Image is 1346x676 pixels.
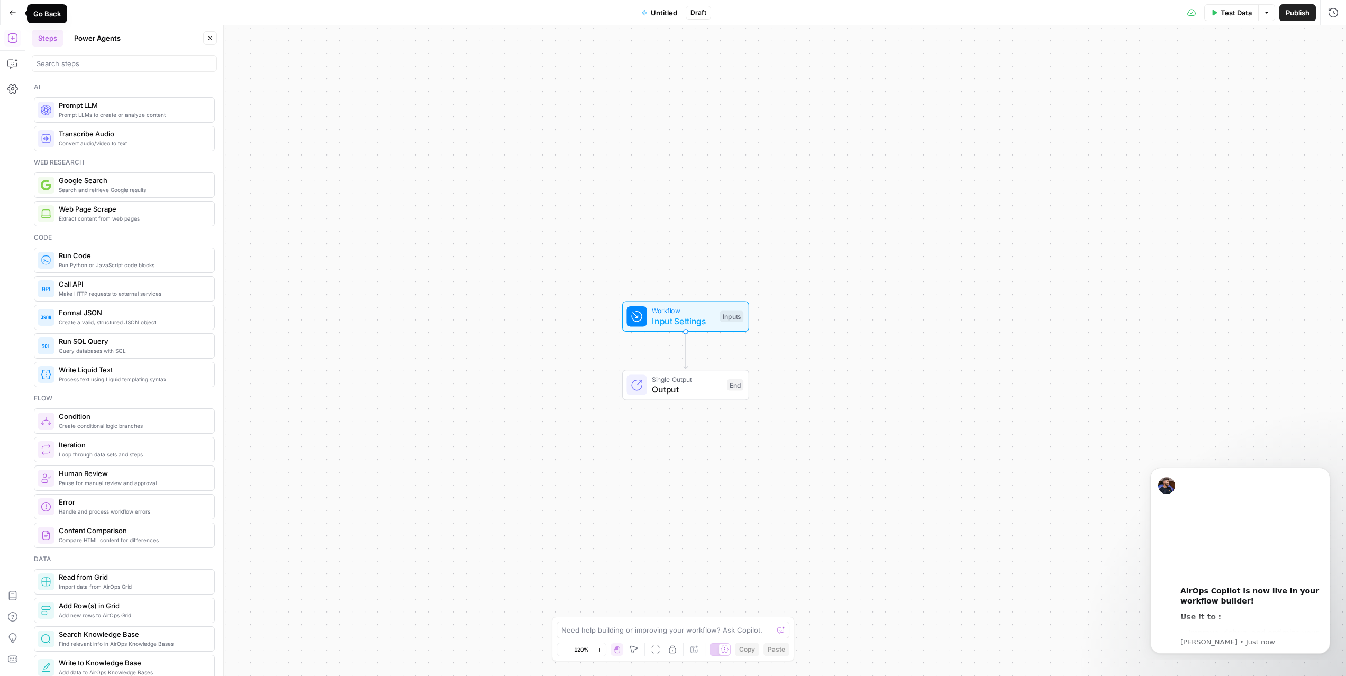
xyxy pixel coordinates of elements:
[32,30,63,47] button: Steps
[768,645,785,654] span: Paste
[652,383,722,396] span: Output
[59,629,206,640] span: Search Knowledge Base
[59,250,206,261] span: Run Code
[652,315,715,327] span: Input Settings
[1204,4,1258,21] button: Test Data
[690,8,706,17] span: Draft
[68,30,127,47] button: Power Agents
[59,640,206,648] span: Find relevant info in AirOps Knowledge Bases
[587,301,784,332] div: WorkflowInput SettingsInputs
[34,158,215,167] div: Web research
[574,645,589,654] span: 120%
[59,582,206,591] span: Import data from AirOps Grid
[1134,458,1346,660] iframe: Intercom notifications message
[59,261,206,269] span: Run Python or JavaScript code blocks
[59,318,206,326] span: Create a valid, structured JSON object
[59,411,206,422] span: Condition
[59,214,206,223] span: Extract content from web pages
[652,306,715,316] span: Workflow
[34,83,215,92] div: Ai
[59,468,206,479] span: Human Review
[59,336,206,346] span: Run SQL Query
[59,307,206,318] span: Format JSON
[59,497,206,507] span: Error
[59,479,206,487] span: Pause for manual review and approval
[59,364,206,375] span: Write Liquid Text
[652,374,722,384] span: Single Output
[34,394,215,403] div: Flow
[37,58,212,69] input: Search steps
[735,643,759,656] button: Copy
[739,645,755,654] span: Copy
[59,440,206,450] span: Iteration
[59,525,206,536] span: Content Comparison
[34,554,215,564] div: Data
[59,279,206,289] span: Call API
[635,4,684,21] button: Untitled
[59,536,206,544] span: Compare HTML content for differences
[720,310,743,322] div: Inputs
[59,129,206,139] span: Transcribe Audio
[41,530,51,541] img: vrinnnclop0vshvmafd7ip1g7ohf
[59,100,206,111] span: Prompt LLM
[59,186,206,194] span: Search and retrieve Google results
[59,450,206,459] span: Loop through data sets and steps
[727,379,743,391] div: End
[684,332,687,369] g: Edge from start to end
[587,370,784,400] div: Single OutputOutputEnd
[1286,7,1309,18] span: Publish
[1221,7,1252,18] span: Test Data
[59,346,206,355] span: Query databases with SQL
[59,507,206,516] span: Handle and process workflow errors
[59,611,206,619] span: Add new rows to AirOps Grid
[59,204,206,214] span: Web Page Scrape
[763,643,789,656] button: Paste
[59,375,206,383] span: Process text using Liquid templating syntax
[651,7,677,18] span: Untitled
[59,572,206,582] span: Read from Grid
[59,600,206,611] span: Add Row(s) in Grid
[59,289,206,298] span: Make HTTP requests to external services
[59,422,206,430] span: Create conditional logic branches
[59,139,206,148] span: Convert audio/video to text
[1279,4,1316,21] button: Publish
[59,111,206,119] span: Prompt LLMs to create or analyze content
[59,657,206,668] span: Write to Knowledge Base
[59,175,206,186] span: Google Search
[34,233,215,242] div: Code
